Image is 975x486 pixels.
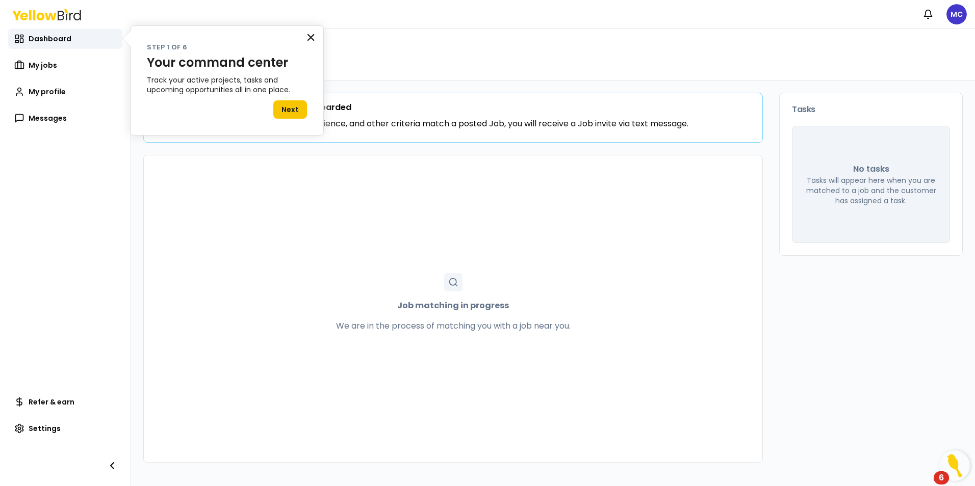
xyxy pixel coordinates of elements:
[946,4,967,24] span: MC
[939,450,970,481] button: Open Resource Center, 6 new notifications
[805,175,937,206] p: Tasks will appear here when you are matched to a job and the customer has assigned a task.
[29,34,71,44] span: Dashboard
[336,320,571,332] p: We are in the process of matching you with a job near you.
[143,51,963,68] h1: Welcome, [PERSON_NAME]
[147,75,307,95] p: Track your active projects, tasks and upcoming opportunities all in one place.
[8,392,122,412] a: Refer & earn
[792,105,950,114] h3: Tasks
[8,29,122,49] a: Dashboard
[176,118,688,130] p: When your skills, certifications, experience, and other criteria match a posted Job, you will rec...
[147,56,307,70] p: Your command center
[306,29,316,45] button: Close
[8,108,122,128] a: Messages
[29,423,61,434] span: Settings
[853,163,889,175] p: No tasks
[397,300,509,312] strong: Job matching in progress
[8,418,122,439] a: Settings
[8,55,122,75] a: My jobs
[273,100,307,119] button: Next
[8,82,122,102] a: My profile
[29,397,74,407] span: Refer & earn
[29,60,57,70] span: My jobs
[29,87,66,97] span: My profile
[29,113,67,123] span: Messages
[147,42,307,53] p: Step 1 of 6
